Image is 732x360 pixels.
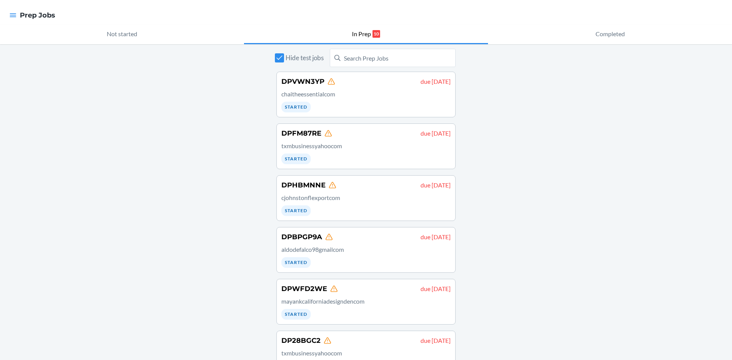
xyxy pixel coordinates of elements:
[281,245,451,254] p: aldodefalco98gmailcom
[281,336,321,346] h4: DP28BGC2
[276,72,456,117] a: DPVWN3YPdue [DATE]chaitheessentialcomStarted
[421,284,451,293] p: due [DATE]
[281,232,322,242] h4: DPBPGP9A
[281,128,321,138] h4: DPFM87RE
[281,102,311,112] div: Started
[421,336,451,345] p: due [DATE]
[281,90,451,99] p: chaitheessentialcom
[596,29,625,38] p: Completed
[281,205,311,216] div: Started
[107,29,137,38] p: Not started
[421,129,451,138] p: due [DATE]
[421,77,451,86] p: due [DATE]
[281,349,451,358] p: txmbusinessyahoocom
[421,181,451,190] p: due [DATE]
[330,49,456,67] input: Search Prep Jobs
[421,232,451,242] p: due [DATE]
[20,10,55,20] h4: Prep Jobs
[276,123,456,169] a: DPFM87REdue [DATE]txmbusinessyahoocomStarted
[372,30,380,38] p: 10
[244,24,488,44] button: In Prep10
[276,175,456,221] a: DPHBMNNEdue [DATE]cjohnstonflexportcomStarted
[275,53,284,62] input: Hide test jobs
[281,141,451,150] p: txmbusinessyahoocom
[281,297,451,306] p: mayankcaliforniadesigndencom
[281,154,311,164] div: Started
[281,309,311,320] div: Started
[286,53,324,63] span: Hide test jobs
[352,29,371,38] p: In Prep
[281,193,451,202] p: cjohnstonflexportcom
[276,279,456,325] a: DPWFD2WEdue [DATE]mayankcaliforniadesigndencomStarted
[281,77,324,86] h4: DPVWN3YP
[488,24,732,44] button: Completed
[281,257,311,268] div: Started
[281,180,326,190] h4: DPHBMNNE
[281,284,327,294] h4: DPWFD2WE
[276,227,456,273] a: DPBPGP9Adue [DATE]aldodefalco98gmailcomStarted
